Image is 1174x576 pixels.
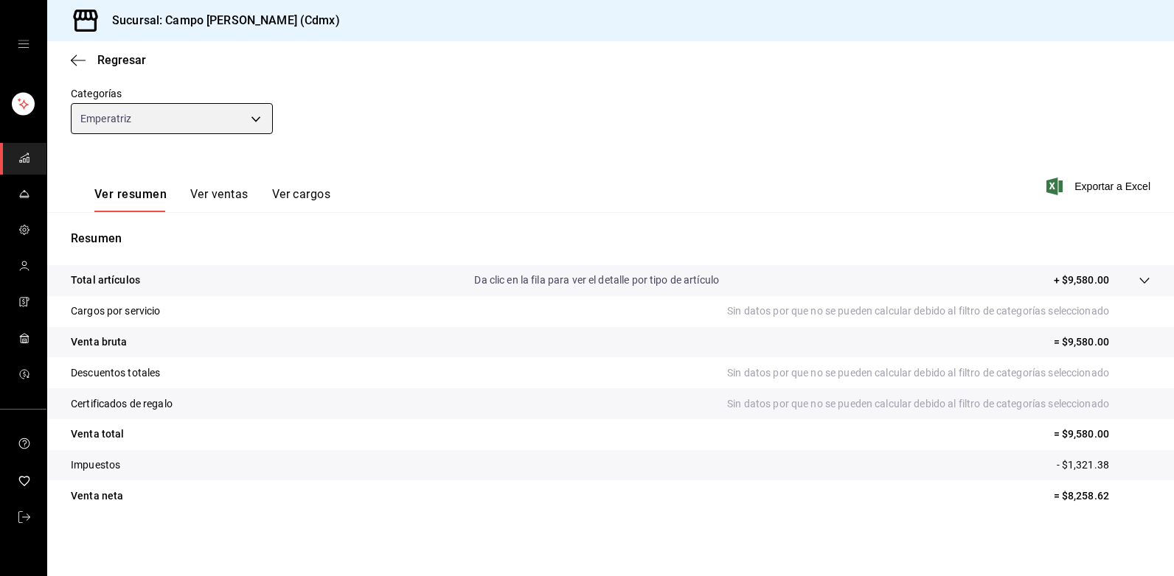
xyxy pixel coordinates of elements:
p: Sin datos por que no se pueden calcular debido al filtro de categorías seleccionado [727,396,1150,412]
p: Certificados de regalo [71,396,173,412]
p: Da clic en la fila para ver el detalle por tipo de artículo [474,273,719,288]
p: Venta bruta [71,334,127,350]
button: Exportar a Excel [1049,178,1150,195]
p: Sin datos por que no se pueden calcular debido al filtro de categorías seleccionado [727,303,1150,319]
p: Sin datos por que no se pueden calcular debido al filtro de categorías seleccionado [727,365,1150,381]
button: Ver ventas [190,187,249,212]
p: Venta total [71,426,124,442]
div: navigation tabs [94,187,330,212]
p: = $9,580.00 [1054,426,1150,442]
p: Impuestos [71,457,120,473]
span: Emperatriz [80,111,131,126]
span: Regresar [97,53,146,67]
button: Ver resumen [94,187,167,212]
p: Venta neta [71,488,123,504]
button: open drawer [18,38,29,50]
p: - $1,321.38 [1057,457,1150,473]
p: Resumen [71,230,1150,247]
p: = $9,580.00 [1054,334,1150,350]
p: Descuentos totales [71,365,160,381]
button: Ver cargos [272,187,331,212]
p: Cargos por servicio [71,303,161,319]
p: Total artículos [71,273,140,288]
p: = $8,258.62 [1054,488,1150,504]
button: Regresar [71,53,146,67]
p: + $9,580.00 [1054,273,1109,288]
h3: Sucursal: Campo [PERSON_NAME] (Cdmx) [100,12,340,29]
label: Categorías [71,88,273,99]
